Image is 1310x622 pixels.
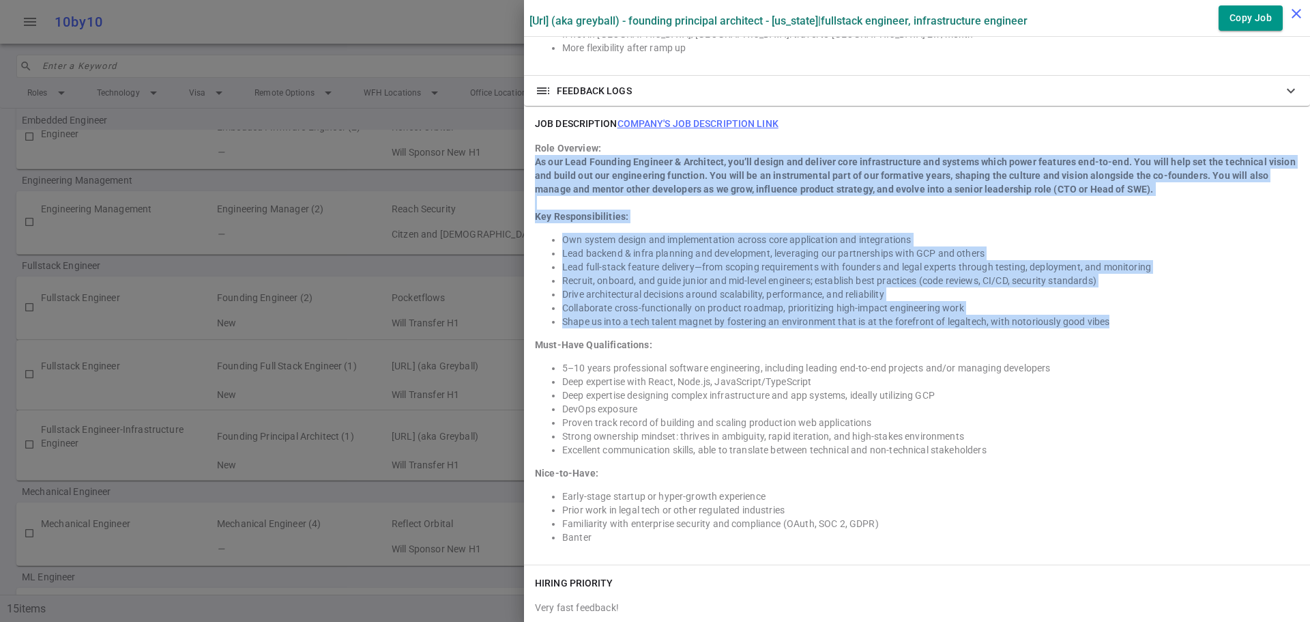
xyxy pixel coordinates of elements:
[562,402,1299,416] li: DevOps exposure
[562,41,1299,55] li: More flexibility after ramp up
[562,517,1299,531] li: Familiarity with enterprise security and compliance (OAuth, SOC 2, GDPR)
[529,14,1028,27] label: [URL] (aka Greyball) - Founding Principal Architect - [US_STATE] | Fullstack Engineer, Infrastruc...
[562,375,1299,388] li: Deep expertise with React, Node.js, JavaScript/TypeScript
[562,315,1299,328] li: Shape us into a tech talent magnet by fostering an environment that is at the forefront of legalt...
[562,361,1299,375] li: 5–10 years professional software engineering, including leading end-to-end projects and/or managi...
[1219,5,1283,31] button: Copy Job
[535,211,628,222] strong: Key Responsibilities:
[524,76,1310,106] div: FEEDBACK LOGS
[557,84,632,98] span: FEEDBACK LOGS
[1288,5,1305,22] i: close
[1283,83,1299,99] span: expand_more
[562,443,1299,457] li: Excellent communication skills, able to translate between technical and non-technical stakeholders
[535,143,601,154] strong: Role Overview:
[535,601,1299,614] div: Very fast feedback!
[562,260,1299,274] li: Lead full-stack feature delivery—from scoping requirements with founders and legal experts throug...
[562,416,1299,429] li: Proven track record of building and scaling production web applications
[535,117,778,130] h6: JOB DESCRIPTION
[562,233,1299,246] li: Own system design and implementation across core application and integrations
[562,287,1299,301] li: Drive architectural decisions around scalability, performance, and reliability
[562,531,1299,544] li: Banter
[535,339,652,350] strong: Must-Have Qualifications:
[562,301,1299,315] li: Collaborate cross-functionally on product roadmap, prioritizing high-impact engineering work
[535,156,1296,195] strong: As our Lead Founding Engineer & Architect, you’ll design and deliver core infrastructure and syst...
[535,468,598,479] strong: Nice-to-Have:
[535,83,551,99] span: toc
[617,118,778,129] a: Company's job description link
[562,503,1299,517] li: Prior work in legal tech or other regulated industries
[562,246,1299,260] li: Lead backend & infra planning and development, leveraging our partnerships with GCP and others
[535,576,613,590] h6: HIRING PRIORITY
[562,274,1299,287] li: Recruit, onboard, and guide junior and mid-level engineers; establish best practices (code review...
[562,388,1299,402] li: Deep expertise designing complex infrastructure and app systems, ideally utilizing GCP
[562,429,1299,443] li: Strong ownership mindset: thrives in ambiguity, rapid iteration, and high-stakes environments
[562,490,1299,503] li: Early-stage startup or hyper-growth experience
